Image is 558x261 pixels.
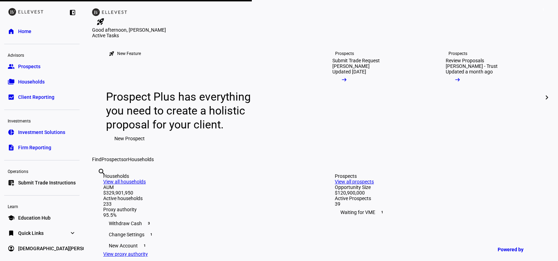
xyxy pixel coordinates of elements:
span: Prospects [101,157,123,162]
mat-icon: rocket_launch [96,17,105,26]
div: Review Proposals [446,58,484,63]
div: Change Settings [103,229,307,240]
mat-icon: chevron_right [543,93,551,102]
div: Prospects [448,51,467,56]
a: ProspectsSubmit Trade Request[PERSON_NAME]Updated [DATE] [321,38,429,157]
eth-mat-symbol: list_alt_add [8,179,15,186]
span: Quick Links [18,230,44,237]
mat-icon: rocket_launch [109,51,114,56]
div: New Feature [117,51,141,56]
div: Active Prospects [335,196,538,201]
mat-icon: arrow_right_alt [341,76,348,83]
div: [PERSON_NAME] [332,63,370,69]
span: Submit Trade Instructions [18,179,76,186]
span: 1 [149,232,154,237]
span: Households [18,78,45,85]
div: $120,900,000 [335,190,538,196]
mat-icon: arrow_right_alt [454,76,461,83]
div: Opportunity Size [335,184,538,190]
span: 1 [541,7,546,13]
eth-mat-symbol: group [8,63,15,70]
a: pie_chartInvestment Solutions [4,125,80,139]
eth-mat-symbol: left_panel_close [69,9,76,16]
div: New Account [103,240,307,251]
div: Households [103,173,307,179]
span: 1 [142,243,148,248]
eth-mat-symbol: school [8,214,15,221]
eth-mat-symbol: account_circle [8,245,15,252]
mat-icon: search [98,168,106,176]
div: Advisors [4,50,80,60]
input: Enter name of prospect or household [98,177,99,185]
button: New Prospect [106,132,153,145]
eth-mat-symbol: description [8,144,15,151]
div: Updated a month ago [446,69,493,74]
a: View proxy authority [103,251,148,257]
a: Powered by [494,243,548,256]
div: Active households [103,196,307,201]
div: Withdraw Cash [103,218,307,229]
div: Proxy authority [103,207,307,212]
div: 233 [103,201,307,207]
span: New Prospect [114,132,145,145]
span: 1 [379,209,385,215]
a: View all households [103,179,146,184]
a: folder_copyHouseholds [4,75,80,89]
span: Education Hub [18,214,51,221]
a: ProspectsReview Proposals[PERSON_NAME] - TrustUpdated a month ago [435,38,542,157]
span: [DEMOGRAPHIC_DATA][PERSON_NAME] [18,245,107,252]
div: Operations [4,166,80,176]
div: Waiting for VME [335,207,538,218]
eth-mat-symbol: home [8,28,15,35]
div: $329,901,950 [103,190,307,196]
eth-mat-symbol: bid_landscape [8,94,15,101]
div: Prospects [335,51,354,56]
a: View all prospects [335,179,374,184]
div: Good afternoon, [PERSON_NAME] [92,27,550,33]
span: 3 [146,221,152,226]
div: [PERSON_NAME] - Trust [446,63,498,69]
div: Learn [4,201,80,211]
div: Active Tasks [92,33,550,38]
span: Investment Solutions [18,129,65,136]
span: Households [128,157,154,162]
div: Updated [DATE] [332,69,366,74]
div: Submit Trade Request [332,58,380,63]
span: Firm Reporting [18,144,51,151]
div: AUM [103,184,307,190]
span: Prospects [18,63,40,70]
div: Prospect Plus has everything you need to create a holistic proposal for your client. [106,90,265,132]
div: Investments [4,116,80,125]
eth-mat-symbol: folder_copy [8,78,15,85]
div: Find or [92,157,550,162]
eth-mat-symbol: expand_more [69,230,76,237]
div: 95.5% [103,212,307,218]
a: homeHome [4,24,80,38]
span: Client Reporting [18,94,54,101]
eth-mat-symbol: bookmark [8,230,15,237]
span: Home [18,28,31,35]
a: groupProspects [4,60,80,73]
eth-mat-symbol: pie_chart [8,129,15,136]
div: 39 [335,201,538,207]
a: descriptionFirm Reporting [4,141,80,155]
div: Prospects [335,173,538,179]
a: bid_landscapeClient Reporting [4,90,80,104]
